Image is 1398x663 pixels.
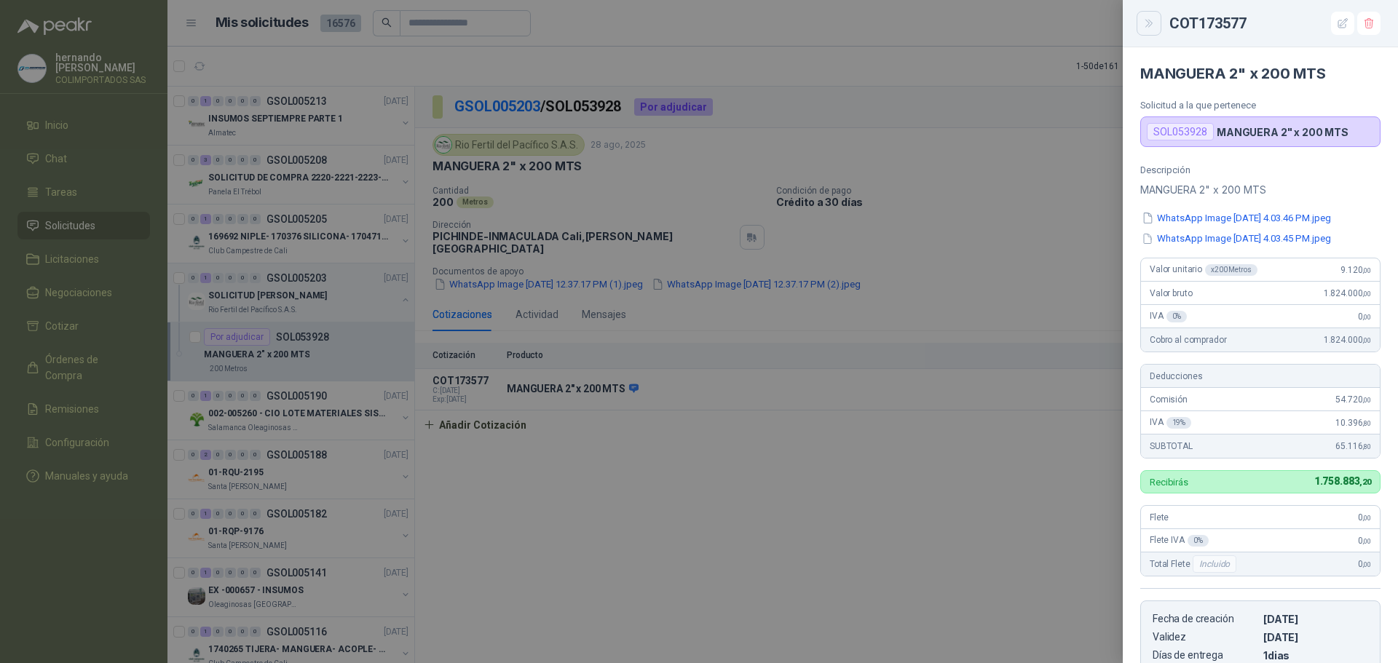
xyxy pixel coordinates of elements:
[1362,537,1371,545] span: ,00
[1150,441,1193,451] span: SUBTOTAL
[1362,313,1371,321] span: ,00
[1340,265,1371,275] span: 9.120
[1335,418,1371,428] span: 10.396
[1362,419,1371,427] span: ,80
[1150,535,1209,547] span: Flete IVA
[1150,371,1202,381] span: Deducciones
[1193,555,1236,573] div: Incluido
[1150,394,1188,405] span: Comisión
[1140,15,1158,32] button: Close
[1150,311,1187,322] span: IVA
[1205,264,1257,276] div: x 200 Metros
[1263,631,1368,643] p: [DATE]
[1362,266,1371,274] span: ,00
[1150,512,1169,523] span: Flete
[1324,288,1371,298] span: 1.824.000
[1140,210,1332,226] button: WhatsApp Image [DATE] 4.03.46 PM.jpeg
[1169,12,1381,35] div: COT173577
[1166,417,1192,429] div: 19 %
[1362,396,1371,404] span: ,00
[1150,264,1257,276] span: Valor unitario
[1153,631,1257,643] p: Validez
[1140,231,1332,247] button: WhatsApp Image [DATE] 4.03.45 PM.jpeg
[1217,126,1348,138] p: MANGUERA 2" x 200 MTS
[1147,123,1214,140] div: SOL053928
[1150,288,1192,298] span: Valor bruto
[1166,311,1188,322] div: 0 %
[1263,613,1368,625] p: [DATE]
[1188,535,1209,547] div: 0 %
[1314,475,1371,487] span: 1.758.883
[1153,613,1257,625] p: Fecha de creación
[1263,649,1368,662] p: 1 dias
[1358,536,1371,546] span: 0
[1153,649,1257,662] p: Días de entrega
[1140,65,1381,82] h4: MANGUERA 2" x 200 MTS
[1358,559,1371,569] span: 0
[1140,100,1381,111] p: Solicitud a la que pertenece
[1362,514,1371,522] span: ,00
[1150,477,1188,487] p: Recibirás
[1150,555,1239,573] span: Total Flete
[1335,441,1371,451] span: 65.116
[1140,164,1381,175] p: Descripción
[1358,311,1371,322] span: 0
[1362,336,1371,344] span: ,00
[1150,335,1226,345] span: Cobro al comprador
[1362,560,1371,568] span: ,00
[1358,512,1371,523] span: 0
[1140,181,1381,199] p: MANGUERA 2" x 200 MTS
[1362,290,1371,298] span: ,00
[1324,335,1371,345] span: 1.824.000
[1359,477,1371,487] span: ,20
[1362,442,1371,450] span: ,80
[1150,417,1191,429] span: IVA
[1335,394,1371,405] span: 54.720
